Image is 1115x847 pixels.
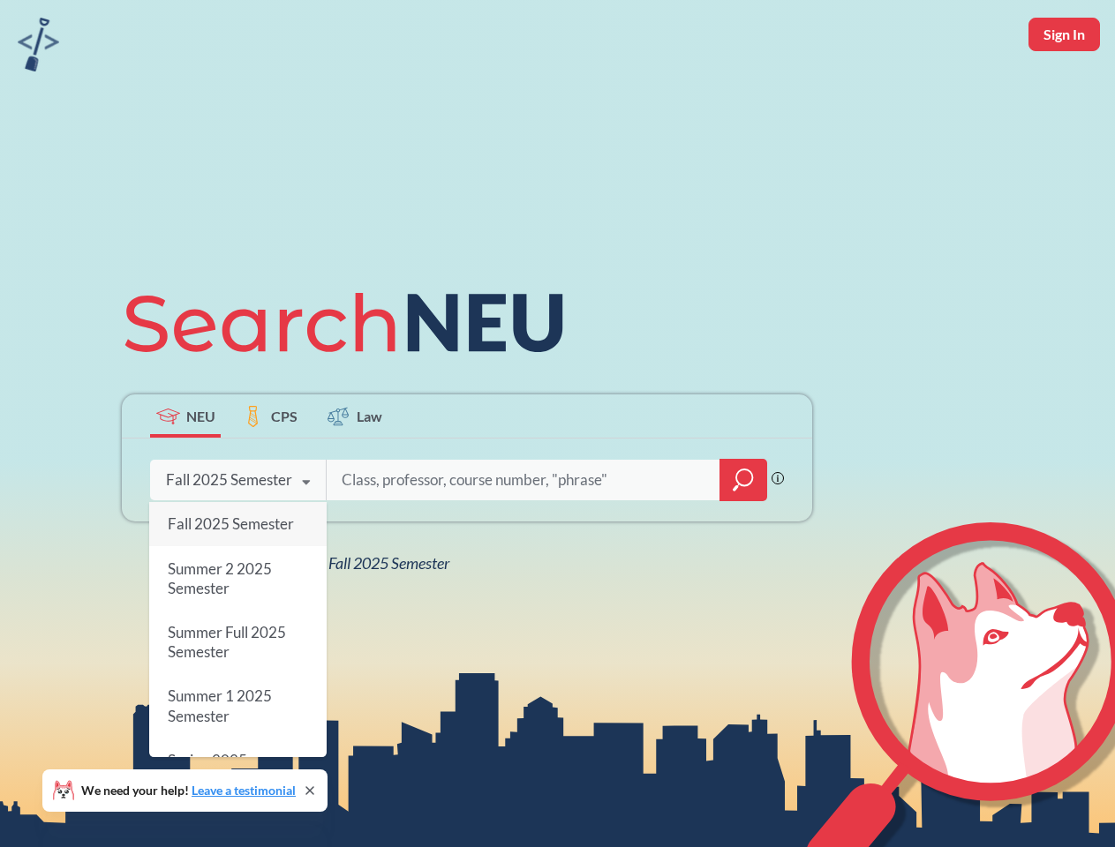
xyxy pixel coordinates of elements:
span: Summer 1 2025 Semester [168,687,272,725]
div: Fall 2025 Semester [166,470,292,490]
a: sandbox logo [18,18,59,77]
span: Summer 2 2025 Semester [168,559,272,597]
img: sandbox logo [18,18,59,71]
button: Sign In [1028,18,1100,51]
div: magnifying glass [719,459,767,501]
span: NEU Fall 2025 Semester [295,553,449,573]
span: Law [357,406,382,426]
svg: magnifying glass [733,468,754,492]
span: CPS [271,406,298,426]
input: Class, professor, course number, "phrase" [340,461,707,498]
span: Summer Full 2025 Semester [168,623,286,661]
span: NEU [186,406,215,426]
a: Leave a testimonial [192,783,296,798]
span: Fall 2025 Semester [168,514,294,533]
span: We need your help! [81,784,296,797]
span: Spring 2025 Semester [168,751,247,789]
